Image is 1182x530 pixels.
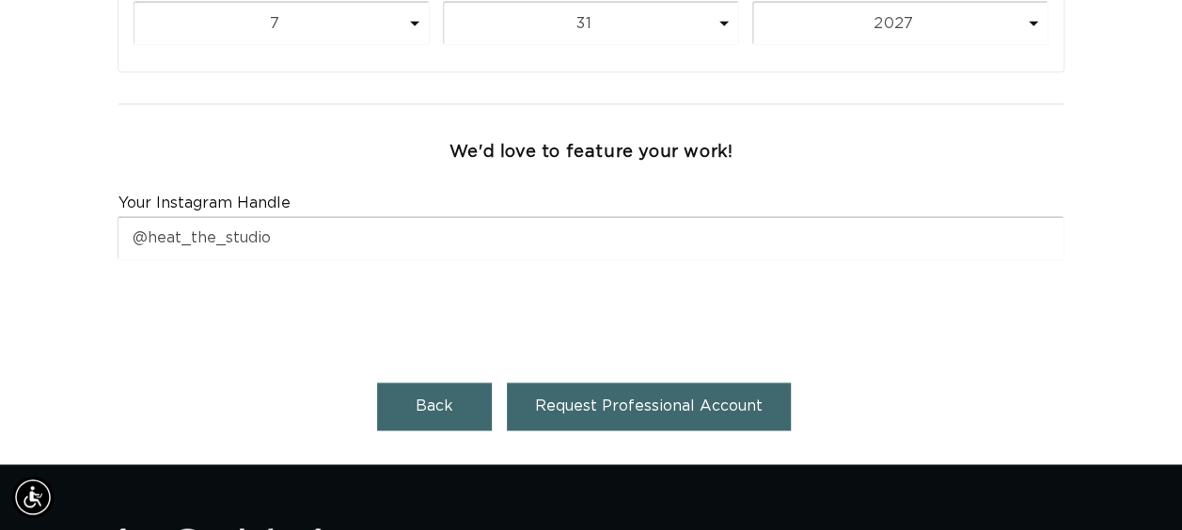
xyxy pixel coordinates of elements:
button: Back [377,382,492,430]
label: Your Instagram Handle [118,194,291,213]
h3: We'd love to feature your work! [449,142,733,164]
input: @handle [118,217,1064,259]
span: Request Professional Account [535,398,763,413]
button: Request Professional Account [507,382,791,430]
iframe: Chat Widget [1088,440,1182,530]
span: Back [416,398,453,413]
div: Accessibility Menu [12,476,54,518]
